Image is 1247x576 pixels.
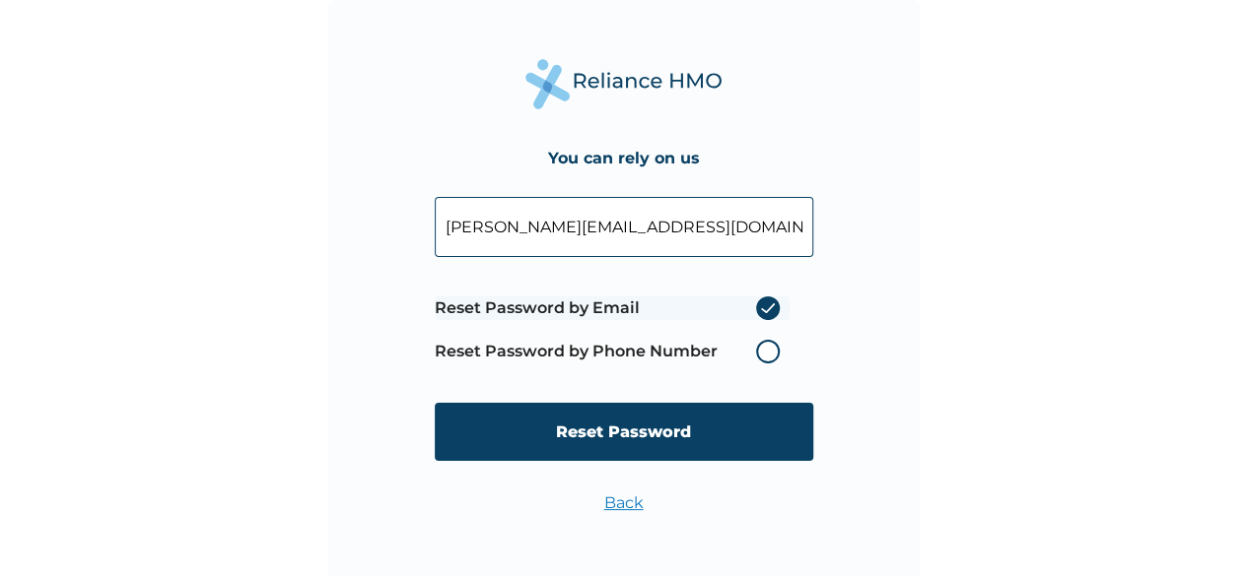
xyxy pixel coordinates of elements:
[435,403,813,461] input: Reset Password
[435,287,790,373] span: Password reset method
[435,340,790,363] label: Reset Password by Phone Number
[435,296,790,320] label: Reset Password by Email
[604,493,644,512] a: Back
[548,149,700,167] h4: You can rely on us
[525,59,723,109] img: Reliance Health's Logo
[435,197,813,257] input: Your Enrollee ID or Email Address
